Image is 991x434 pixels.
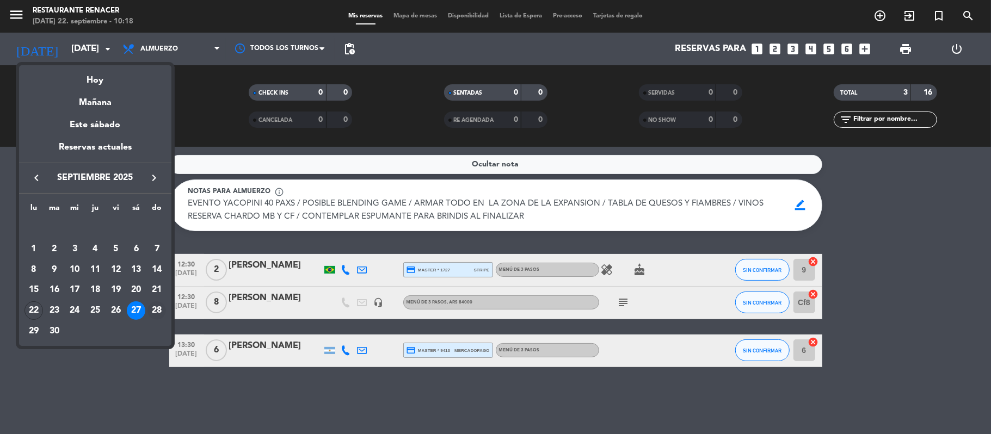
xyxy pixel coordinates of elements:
div: Reservas actuales [19,140,171,163]
td: 16 de septiembre de 2025 [44,280,65,300]
div: 12 [107,261,125,279]
td: 12 de septiembre de 2025 [106,259,126,280]
div: 20 [127,281,145,299]
div: 7 [147,240,166,258]
div: 1 [24,240,43,258]
span: septiembre 2025 [46,171,144,185]
div: 28 [147,301,166,320]
div: 9 [45,261,64,279]
td: 28 de septiembre de 2025 [146,300,167,321]
td: 24 de septiembre de 2025 [64,300,85,321]
td: 5 de septiembre de 2025 [106,239,126,259]
div: 16 [45,281,64,299]
td: 17 de septiembre de 2025 [64,280,85,300]
button: keyboard_arrow_right [144,171,164,185]
td: 25 de septiembre de 2025 [85,300,106,321]
th: viernes [106,202,126,219]
td: 13 de septiembre de 2025 [126,259,147,280]
td: 9 de septiembre de 2025 [44,259,65,280]
td: 22 de septiembre de 2025 [23,300,44,321]
td: 26 de septiembre de 2025 [106,300,126,321]
div: 25 [86,301,104,320]
td: 8 de septiembre de 2025 [23,259,44,280]
td: 21 de septiembre de 2025 [146,280,167,300]
td: SEP. [23,218,167,239]
td: 2 de septiembre de 2025 [44,239,65,259]
div: 13 [127,261,145,279]
th: martes [44,202,65,219]
div: 8 [24,261,43,279]
td: 18 de septiembre de 2025 [85,280,106,300]
td: 20 de septiembre de 2025 [126,280,147,300]
div: 19 [107,281,125,299]
div: 29 [24,322,43,340]
div: 11 [86,261,104,279]
div: 21 [147,281,166,299]
td: 10 de septiembre de 2025 [64,259,85,280]
i: keyboard_arrow_right [147,171,161,184]
td: 29 de septiembre de 2025 [23,321,44,342]
td: 19 de septiembre de 2025 [106,280,126,300]
td: 4 de septiembre de 2025 [85,239,106,259]
div: 30 [45,322,64,340]
td: 30 de septiembre de 2025 [44,321,65,342]
th: sábado [126,202,147,219]
div: 17 [65,281,84,299]
td: 15 de septiembre de 2025 [23,280,44,300]
td: 1 de septiembre de 2025 [23,239,44,259]
button: keyboard_arrow_left [27,171,46,185]
div: 27 [127,301,145,320]
td: 14 de septiembre de 2025 [146,259,167,280]
th: jueves [85,202,106,219]
td: 3 de septiembre de 2025 [64,239,85,259]
i: keyboard_arrow_left [30,171,43,184]
div: 2 [45,240,64,258]
td: 7 de septiembre de 2025 [146,239,167,259]
div: 14 [147,261,166,279]
td: 27 de septiembre de 2025 [126,300,147,321]
div: Este sábado [19,110,171,140]
div: 5 [107,240,125,258]
div: 4 [86,240,104,258]
div: 18 [86,281,104,299]
div: 24 [65,301,84,320]
div: Hoy [19,65,171,88]
th: lunes [23,202,44,219]
th: domingo [146,202,167,219]
div: 26 [107,301,125,320]
td: 11 de septiembre de 2025 [85,259,106,280]
td: 23 de septiembre de 2025 [44,300,65,321]
td: 6 de septiembre de 2025 [126,239,147,259]
div: 23 [45,301,64,320]
th: miércoles [64,202,85,219]
div: 22 [24,301,43,320]
div: 10 [65,261,84,279]
div: 15 [24,281,43,299]
div: Mañana [19,88,171,110]
div: 6 [127,240,145,258]
div: 3 [65,240,84,258]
